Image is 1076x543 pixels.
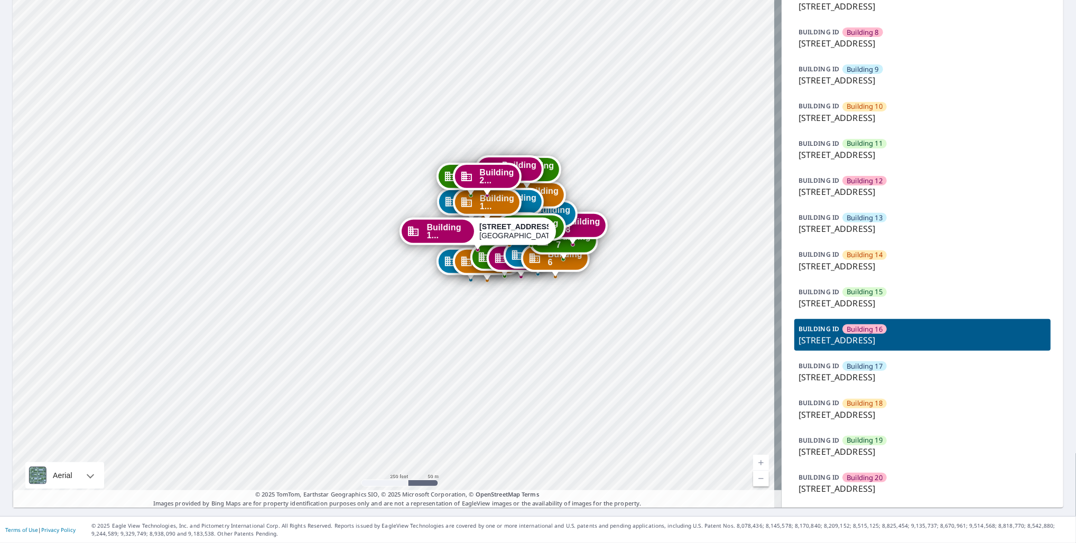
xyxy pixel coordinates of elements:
p: [STREET_ADDRESS] [799,334,1046,347]
p: Images provided by Bing Maps are for property identification purposes only and are not a represen... [13,490,782,508]
div: Dropped pin, building Building 16, Commercial property, 1152 Chelsea Drive Lake Zurich, IL 60047 [400,218,556,250]
p: BUILDING ID [799,27,839,36]
span: Building 17 [847,361,883,371]
p: BUILDING ID [799,473,839,482]
div: Dropped pin, building Building 17, Commercial property, 1152 Chelsea Drive Lake Zurich, IL 60047 [437,188,506,221]
span: © 2025 TomTom, Earthstar Geographics SIO, © 2025 Microsoft Corporation, © [255,490,539,499]
span: Building 8 [565,218,600,233]
span: Building 1... [426,223,469,239]
p: [STREET_ADDRESS] [799,111,1046,124]
p: [STREET_ADDRESS] [799,222,1046,235]
span: Building 18 [847,398,883,408]
a: Current Level 17, Zoom Out [753,471,769,486]
p: BUILDING ID [799,398,839,407]
span: Building 19 [847,435,883,445]
a: Terms of Use [5,526,38,533]
p: BUILDING ID [799,64,839,73]
div: Dropped pin, building Building 6, Commercial property, 1152 Chelsea Drive Lake Zurich, IL 60047 [521,245,590,277]
a: Privacy Policy [41,526,76,533]
p: BUILDING ID [799,436,839,445]
span: Building 14 [847,250,883,260]
p: [STREET_ADDRESS] [799,148,1046,161]
span: Building 1... [480,194,514,210]
p: [STREET_ADDRESS] [799,37,1046,50]
p: BUILDING ID [799,250,839,259]
p: [STREET_ADDRESS] [799,74,1046,87]
p: [STREET_ADDRESS] [799,371,1046,383]
span: Building 13 [847,213,883,223]
div: Dropped pin, building Building 18, Commercial property, 1152 Chelsea Drive Lake Zurich, IL 60047 [453,189,522,221]
span: Building 10 [847,101,883,111]
a: Current Level 17, Zoom In [753,455,769,471]
span: Building 20 [847,473,883,483]
span: Building 1... [502,161,536,177]
div: Dropped pin, building Building 20, Commercial property, 1152 Chelsea Drive Lake Zurich, IL 60047 [452,163,521,195]
p: © 2025 Eagle View Technologies, Inc. and Pictometry International Corp. All Rights Reserved. Repo... [91,522,1071,538]
p: BUILDING ID [799,213,839,222]
div: Dropped pin, building Building 19, Commercial property, 1152 Chelsea Drive Lake Zurich, IL 60047 [437,163,505,195]
p: [STREET_ADDRESS] [799,445,1046,458]
p: [STREET_ADDRESS] [799,482,1046,495]
span: Building 15 [847,287,883,297]
span: Building 11 [847,138,883,148]
p: [STREET_ADDRESS] [799,297,1046,310]
div: Dropped pin, building Building 1, Commercial property, 1152 Chelsea Drive Lake Zurich, IL 60047 [437,248,505,280]
span: Building 9 [847,64,879,74]
p: BUILDING ID [799,101,839,110]
span: Building 6 [548,250,582,266]
div: Dropped pin, building Building 5, Commercial property, 1152 Chelsea Drive Lake Zurich, IL 60047 [504,241,572,274]
span: Building 16 [847,324,883,334]
div: Dropped pin, building Building 4, Commercial property, 1152 Chelsea Drive Lake Zurich, IL 60047 [487,245,555,277]
a: Terms [522,490,539,498]
span: Building 8 [847,27,879,38]
p: BUILDING ID [799,287,839,296]
p: BUILDING ID [799,324,839,333]
span: Building 2... [479,168,514,184]
p: [STREET_ADDRESS] [799,185,1046,198]
div: Aerial [50,462,76,489]
a: OpenStreetMap [476,490,520,498]
strong: [STREET_ADDRESS] [479,222,554,231]
div: Dropped pin, building Building 15, Commercial property, 1152 Chelsea Drive Lake Zurich, IL 60047 [497,213,565,246]
span: Building 12 [847,176,883,186]
p: BUILDING ID [799,176,839,185]
p: [STREET_ADDRESS] [799,260,1046,273]
p: | [5,527,76,533]
p: BUILDING ID [799,139,839,148]
p: [STREET_ADDRESS] [799,408,1046,421]
div: Dropped pin, building Building 3, Commercial property, 1152 Chelsea Drive Lake Zurich, IL 60047 [470,244,539,276]
p: BUILDING ID [799,361,839,370]
div: Dropped pin, building Building 2, Commercial property, 1152 Chelsea Drive Lake Zurich, IL 60047 [453,248,522,280]
div: Aerial [25,462,104,489]
div: Dropped pin, building Building 12, Commercial property, 1152 Chelsea Drive Lake Zurich, IL 60047 [475,155,544,188]
div: [GEOGRAPHIC_DATA] [479,222,549,240]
